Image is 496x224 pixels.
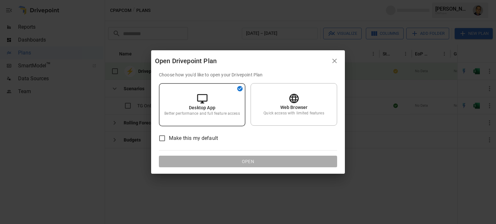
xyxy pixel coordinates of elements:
p: Choose how you'd like to open your Drivepoint Plan [159,72,337,78]
p: Web Browser [280,104,308,111]
p: Quick access with limited features [263,111,324,116]
span: Make this my default [169,134,218,142]
div: Open Drivepoint Plan [155,56,328,66]
button: Open [159,156,337,167]
p: Desktop App [189,104,215,111]
p: Better performance and full feature access [164,111,240,116]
